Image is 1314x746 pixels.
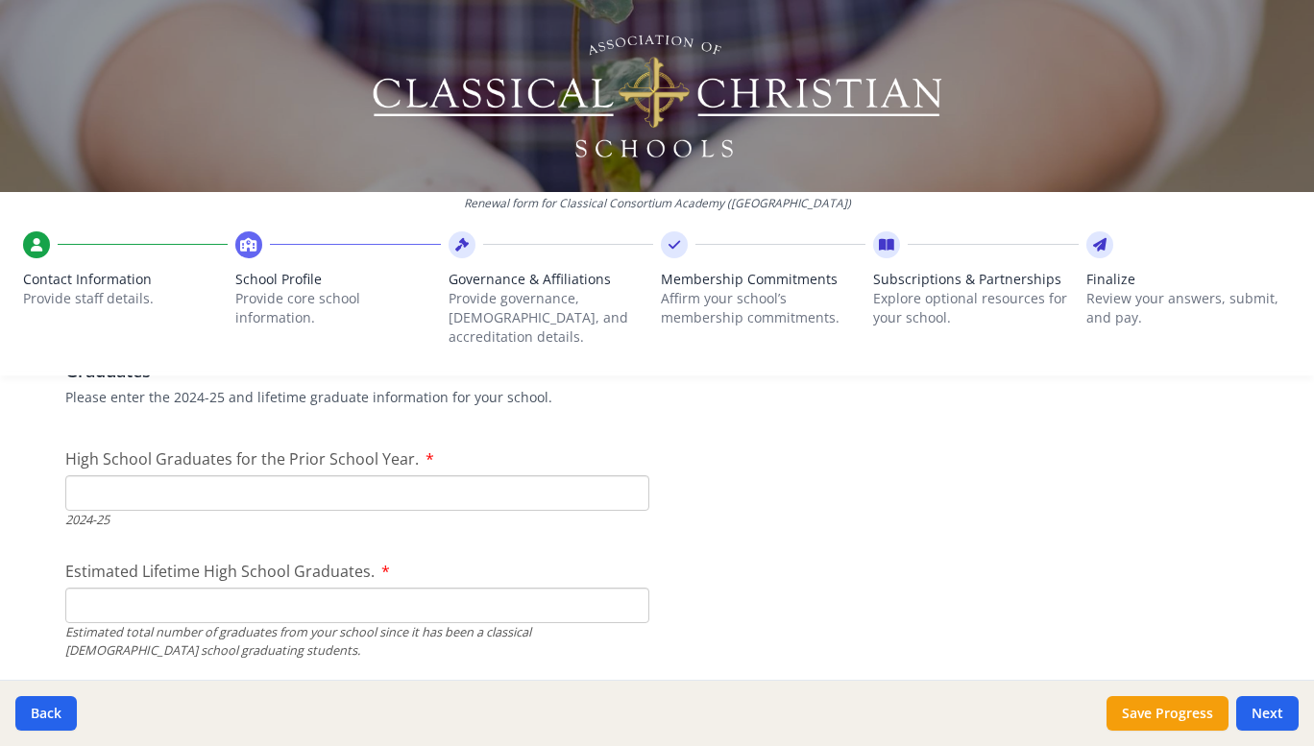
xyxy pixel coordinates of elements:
[661,289,865,327] p: Affirm your school’s membership commitments.
[65,388,1249,407] p: Please enter the 2024-25 and lifetime graduate information for your school.
[23,289,228,308] p: Provide staff details.
[65,448,419,469] span: High School Graduates for the Prior School Year.
[23,270,228,289] span: Contact Information
[1107,696,1229,731] button: Save Progress
[661,270,865,289] span: Membership Commitments
[449,270,653,289] span: Governance & Affiliations
[370,29,945,163] img: Logo
[1086,270,1291,289] span: Finalize
[65,561,375,582] span: Estimated Lifetime High School Graduates.
[65,623,649,660] div: Estimated total number of graduates from your school since it has been a classical [DEMOGRAPHIC_D...
[1236,696,1299,731] button: Next
[235,289,440,327] p: Provide core school information.
[449,289,653,347] p: Provide governance, [DEMOGRAPHIC_DATA], and accreditation details.
[15,696,77,731] button: Back
[235,270,440,289] span: School Profile
[65,511,649,529] div: 2024-25
[1086,289,1291,327] p: Review your answers, submit, and pay.
[873,270,1078,289] span: Subscriptions & Partnerships
[873,289,1078,327] p: Explore optional resources for your school.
